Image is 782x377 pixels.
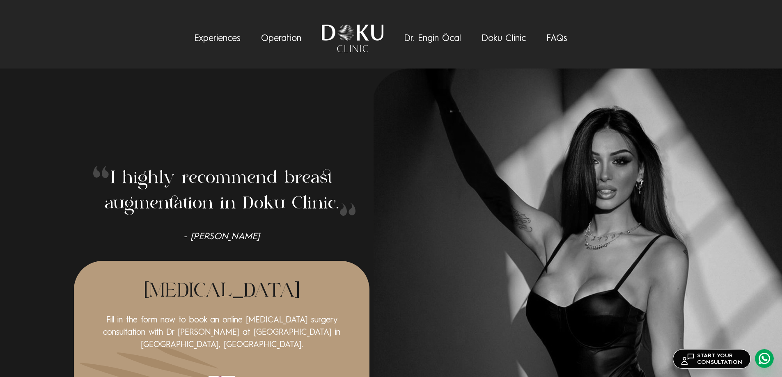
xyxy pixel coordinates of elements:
[673,349,751,369] a: START YOURCONSULTATION
[90,277,353,306] h2: [MEDICAL_DATA]
[74,166,369,217] h1: I highly recommend breast augmentation in Doku Clinic.
[261,34,301,43] a: Operation
[322,25,383,52] img: Doku Clinic
[482,34,526,43] a: Doku Clinic
[404,34,461,43] a: Dr. Engin Öcal
[546,34,567,43] a: FAQs
[74,231,369,242] span: - [PERSON_NAME]
[194,34,241,43] a: Experiences
[90,314,353,351] p: Fill in the form now to book an online [MEDICAL_DATA] surgery consultation with Dr [PERSON_NAME] ...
